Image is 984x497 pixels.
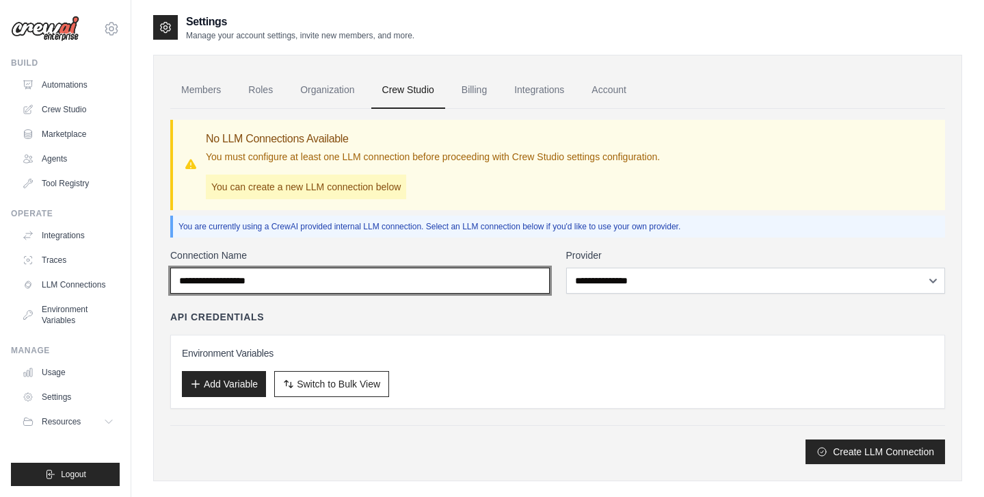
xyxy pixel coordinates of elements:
a: Agents [16,148,120,170]
span: Logout [61,469,86,480]
a: LLM Connections [16,274,120,296]
label: Connection Name [170,248,550,262]
a: Crew Studio [371,72,445,109]
label: Provider [566,248,946,262]
a: Marketplace [16,123,120,145]
a: Crew Studio [16,99,120,120]
h3: Environment Variables [182,346,933,360]
span: Switch to Bulk View [297,377,380,391]
a: Automations [16,74,120,96]
a: Billing [451,72,498,109]
h4: API Credentials [170,310,264,324]
button: Logout [11,463,120,486]
a: Settings [16,386,120,408]
button: Create LLM Connection [806,439,945,464]
img: Logo [11,16,79,42]
div: Manage [11,345,120,356]
h3: No LLM Connections Available [206,131,660,147]
a: Members [170,72,232,109]
a: Traces [16,249,120,271]
a: Usage [16,361,120,383]
div: Operate [11,208,120,219]
a: Organization [289,72,365,109]
p: Manage your account settings, invite new members, and more. [186,30,414,41]
h2: Settings [186,14,414,30]
span: Resources [42,416,81,427]
a: Environment Variables [16,298,120,331]
p: You are currently using a CrewAI provided internal LLM connection. Select an LLM connection below... [178,221,940,232]
a: Account [581,72,637,109]
a: Integrations [503,72,575,109]
button: Switch to Bulk View [274,371,389,397]
button: Resources [16,411,120,433]
a: Tool Registry [16,173,120,194]
iframe: Chat Widget [916,431,984,497]
a: Roles [237,72,284,109]
p: You can create a new LLM connection below [206,175,406,199]
div: Build [11,58,120,68]
p: You must configure at least one LLM connection before proceeding with Crew Studio settings config... [206,150,660,164]
button: Add Variable [182,371,266,397]
a: Integrations [16,225,120,246]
